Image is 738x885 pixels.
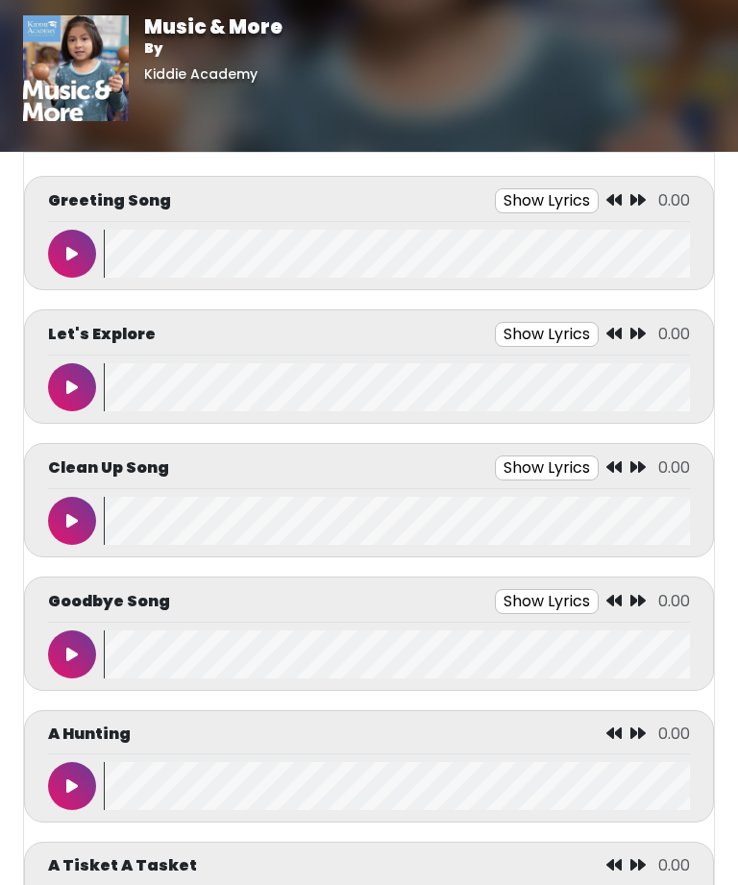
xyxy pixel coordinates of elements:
span: 0.00 [658,189,690,211]
span: 0.00 [658,590,690,612]
button: Show Lyrics [495,589,599,614]
span: 0.00 [658,854,690,876]
span: 0.00 [658,723,690,745]
button: Show Lyrics [495,188,599,213]
p: A Tisket A Tasket [48,854,197,877]
p: By [144,38,283,59]
h1: Music & More [144,15,283,38]
img: 01vrkzCYTteBT1eqlInO [23,15,129,121]
p: Let's Explore [48,323,156,346]
span: 0.00 [658,323,690,345]
p: Clean Up Song [48,456,169,479]
p: Goodbye Song [48,590,170,613]
button: Show Lyrics [495,455,599,480]
span: 0.00 [658,456,690,479]
p: A Hunting [48,723,131,746]
h6: Kiddie Academy [144,66,283,83]
button: Show Lyrics [495,322,599,347]
p: Greeting Song [48,189,171,212]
